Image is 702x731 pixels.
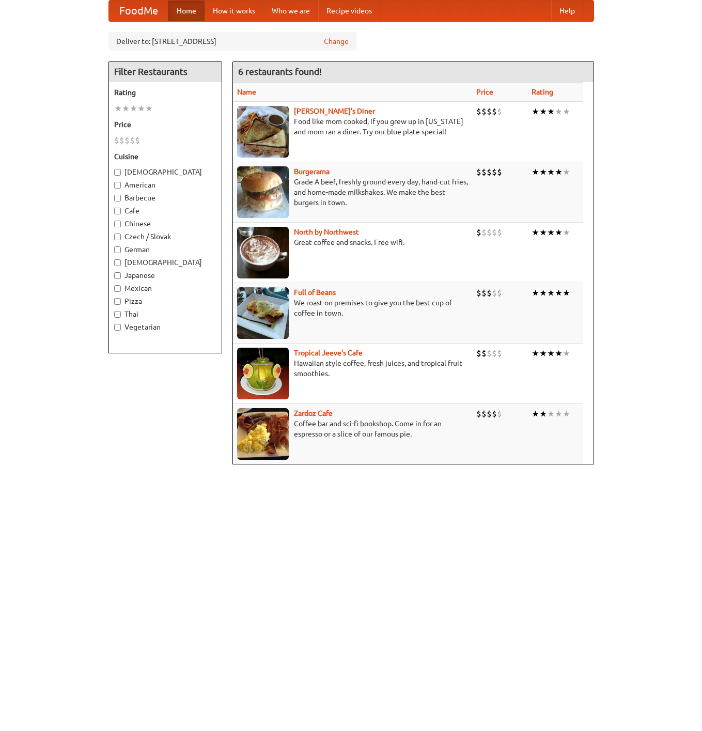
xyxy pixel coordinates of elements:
[237,287,289,339] img: beans.jpg
[237,348,289,399] img: jeeves.jpg
[114,221,121,227] input: Chinese
[114,244,216,255] label: German
[539,408,547,419] li: ★
[114,311,121,318] input: Thai
[324,36,349,46] a: Change
[114,206,216,216] label: Cafe
[114,219,216,229] label: Chinese
[532,166,539,178] li: ★
[481,287,487,299] li: $
[263,1,318,21] a: Who we are
[237,166,289,218] img: burgerama.jpg
[294,167,330,176] a: Burgerama
[114,259,121,266] input: [DEMOGRAPHIC_DATA]
[547,408,555,419] li: ★
[532,348,539,359] li: ★
[497,166,502,178] li: $
[563,408,570,419] li: ★
[476,348,481,359] li: $
[492,408,497,419] li: $
[114,246,121,253] input: German
[487,408,492,419] li: $
[476,106,481,117] li: $
[145,103,153,114] li: ★
[294,107,375,115] a: [PERSON_NAME]'s Diner
[119,135,124,146] li: $
[114,234,121,240] input: Czech / Slovak
[114,257,216,268] label: [DEMOGRAPHIC_DATA]
[532,227,539,238] li: ★
[114,195,121,201] input: Barbecue
[563,166,570,178] li: ★
[294,349,363,357] a: Tropical Jeeve's Cafe
[539,106,547,117] li: ★
[114,322,216,332] label: Vegetarian
[114,103,122,114] li: ★
[294,409,333,417] a: Zardoz Cafe
[487,227,492,238] li: $
[532,287,539,299] li: ★
[114,119,216,130] h5: Price
[555,106,563,117] li: ★
[114,298,121,305] input: Pizza
[114,283,216,293] label: Mexican
[237,106,289,158] img: sallys.jpg
[130,135,135,146] li: $
[237,88,256,96] a: Name
[555,408,563,419] li: ★
[476,287,481,299] li: $
[497,408,502,419] li: $
[555,227,563,238] li: ★
[108,32,356,51] div: Deliver to: [STREET_ADDRESS]
[532,106,539,117] li: ★
[114,231,216,242] label: Czech / Slovak
[237,227,289,278] img: north.jpg
[114,87,216,98] h5: Rating
[481,408,487,419] li: $
[563,348,570,359] li: ★
[114,151,216,162] h5: Cuisine
[492,227,497,238] li: $
[547,106,555,117] li: ★
[114,182,121,189] input: American
[547,227,555,238] li: ★
[492,287,497,299] li: $
[551,1,583,21] a: Help
[114,169,121,176] input: [DEMOGRAPHIC_DATA]
[497,287,502,299] li: $
[114,272,121,279] input: Japanese
[205,1,263,21] a: How it works
[547,287,555,299] li: ★
[492,106,497,117] li: $
[487,106,492,117] li: $
[487,287,492,299] li: $
[294,228,359,236] a: North by Northwest
[481,227,487,238] li: $
[539,227,547,238] li: ★
[137,103,145,114] li: ★
[476,88,493,96] a: Price
[237,237,468,247] p: Great coffee and snacks. Free wifi.
[476,227,481,238] li: $
[532,408,539,419] li: ★
[492,348,497,359] li: $
[481,348,487,359] li: $
[547,348,555,359] li: ★
[114,285,121,292] input: Mexican
[532,88,553,96] a: Rating
[237,358,468,379] p: Hawaiian style coffee, fresh juices, and tropical fruit smoothies.
[114,324,121,331] input: Vegetarian
[563,287,570,299] li: ★
[563,106,570,117] li: ★
[492,166,497,178] li: $
[114,296,216,306] label: Pizza
[294,288,336,297] a: Full of Beans
[487,348,492,359] li: $
[555,166,563,178] li: ★
[109,1,168,21] a: FoodMe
